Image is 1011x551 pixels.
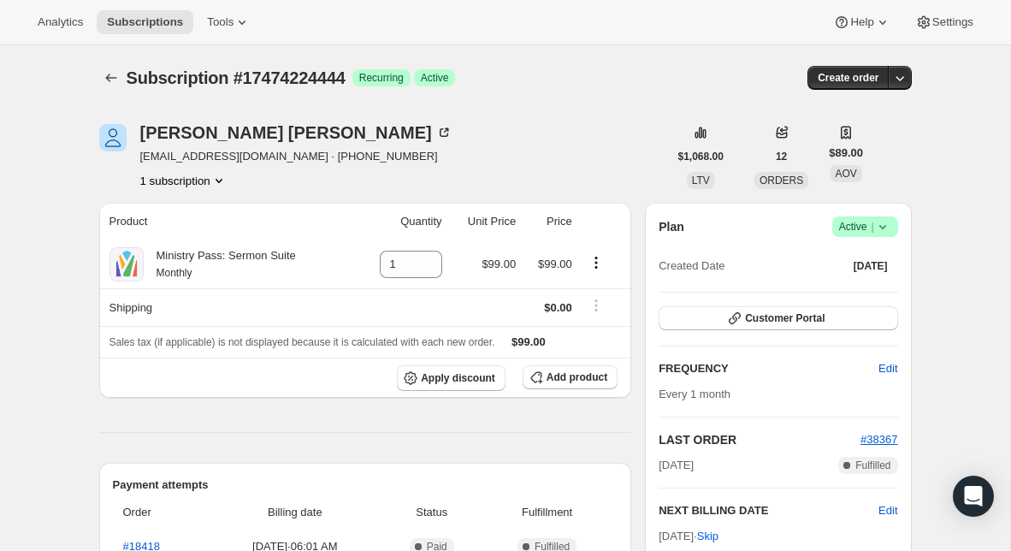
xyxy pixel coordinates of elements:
button: Product actions [140,172,228,189]
span: Every 1 month [659,388,730,400]
span: $99.00 [511,335,546,348]
span: [DATE] [854,259,888,273]
span: Subscription #17474224444 [127,68,346,87]
button: Settings [905,10,984,34]
h2: NEXT BILLING DATE [659,502,878,519]
button: Add product [523,365,618,389]
div: [PERSON_NAME] [PERSON_NAME] [140,124,452,141]
th: Order [113,494,209,531]
button: Analytics [27,10,93,34]
button: Apply discount [397,365,505,391]
h2: FREQUENCY [659,360,878,377]
span: Fulfillment [487,504,607,521]
img: product img [109,247,144,281]
span: Doug Ferguson [99,124,127,151]
button: #38367 [860,431,897,448]
span: Sales tax (if applicable) is not displayed because it is calculated with each new order. [109,336,495,348]
span: Edit [878,360,897,377]
button: Subscriptions [97,10,193,34]
button: 12 [766,145,797,169]
th: Price [521,203,577,240]
span: Skip [697,528,718,545]
span: ORDERS [760,175,803,187]
span: $99.00 [538,258,572,270]
button: Shipping actions [582,296,610,315]
button: Create order [807,66,889,90]
button: Skip [687,523,729,550]
button: Edit [868,355,908,382]
span: Apply discount [421,371,495,385]
span: [EMAIL_ADDRESS][DOMAIN_NAME] · [PHONE_NUMBER] [140,148,452,165]
button: Product actions [582,253,610,272]
span: [DATE] · [659,530,718,542]
button: Help [823,10,901,34]
span: $0.00 [544,301,572,314]
th: Product [99,203,355,240]
h2: LAST ORDER [659,431,860,448]
span: AOV [835,168,856,180]
button: Tools [197,10,261,34]
span: $99.00 [482,258,516,270]
span: Settings [932,15,973,29]
th: Unit Price [447,203,522,240]
span: Subscriptions [107,15,183,29]
small: Monthly [157,267,192,279]
span: $1,068.00 [678,150,724,163]
span: Tools [207,15,234,29]
th: Quantity [355,203,447,240]
span: Status [387,504,476,521]
span: | [871,220,873,234]
h2: Plan [659,218,684,235]
span: Add product [547,370,607,384]
span: Customer Portal [745,311,825,325]
a: #38367 [860,433,897,446]
span: 12 [776,150,787,163]
button: [DATE] [843,254,898,278]
span: [DATE] [659,457,694,474]
span: Billing date [213,504,376,521]
h2: Payment attempts [113,477,618,494]
span: Create order [818,71,878,85]
button: Edit [878,502,897,519]
button: Subscriptions [99,66,123,90]
button: $1,068.00 [668,145,734,169]
th: Shipping [99,288,355,326]
span: Recurring [359,71,404,85]
span: Analytics [38,15,83,29]
div: Open Intercom Messenger [953,476,994,517]
span: Fulfilled [855,459,890,472]
div: Ministry Pass: Sermon Suite [144,247,296,281]
span: Help [850,15,873,29]
span: $89.00 [829,145,863,162]
span: Active [839,218,891,235]
span: Created Date [659,258,724,275]
span: LTV [692,175,710,187]
span: Active [421,71,449,85]
button: Customer Portal [659,306,897,330]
